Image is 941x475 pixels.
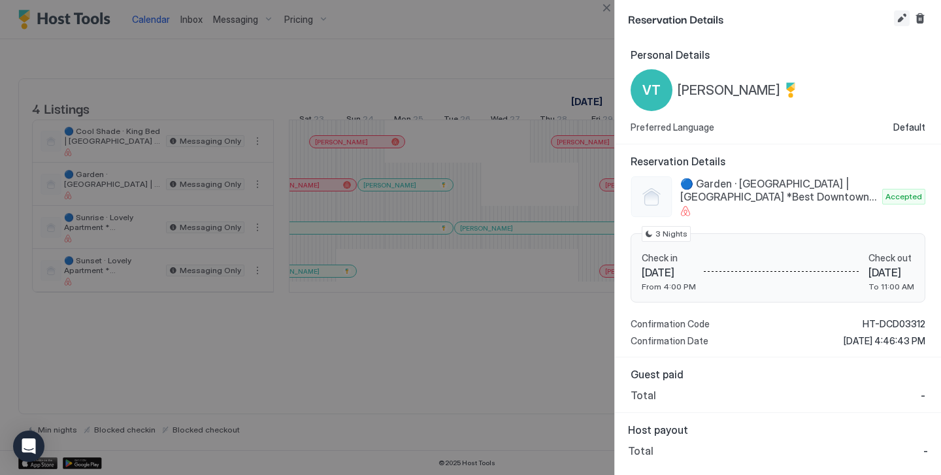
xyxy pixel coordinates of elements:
[631,389,656,402] span: Total
[863,318,925,330] span: HT-DCD03312
[921,389,925,402] span: -
[642,80,661,100] span: VT
[844,335,925,347] span: [DATE] 4:46:43 PM
[893,122,925,133] span: Default
[628,423,928,436] span: Host payout
[628,10,891,27] span: Reservation Details
[13,431,44,462] div: Open Intercom Messenger
[631,155,925,168] span: Reservation Details
[642,282,696,291] span: From 4:00 PM
[868,266,914,279] span: [DATE]
[631,122,714,133] span: Preferred Language
[894,10,910,26] button: Edit reservation
[642,252,696,264] span: Check in
[680,177,877,203] span: 🔵 Garden · [GEOGRAPHIC_DATA] | [GEOGRAPHIC_DATA] *Best Downtown Locations (4)
[631,318,710,330] span: Confirmation Code
[868,282,914,291] span: To 11:00 AM
[655,228,687,240] span: 3 Nights
[885,191,922,203] span: Accepted
[912,10,928,26] button: Cancel reservation
[631,368,925,381] span: Guest paid
[628,444,653,457] span: Total
[678,82,780,99] span: [PERSON_NAME]
[631,335,708,347] span: Confirmation Date
[923,444,928,457] span: -
[631,48,925,61] span: Personal Details
[642,266,696,279] span: [DATE]
[868,252,914,264] span: Check out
